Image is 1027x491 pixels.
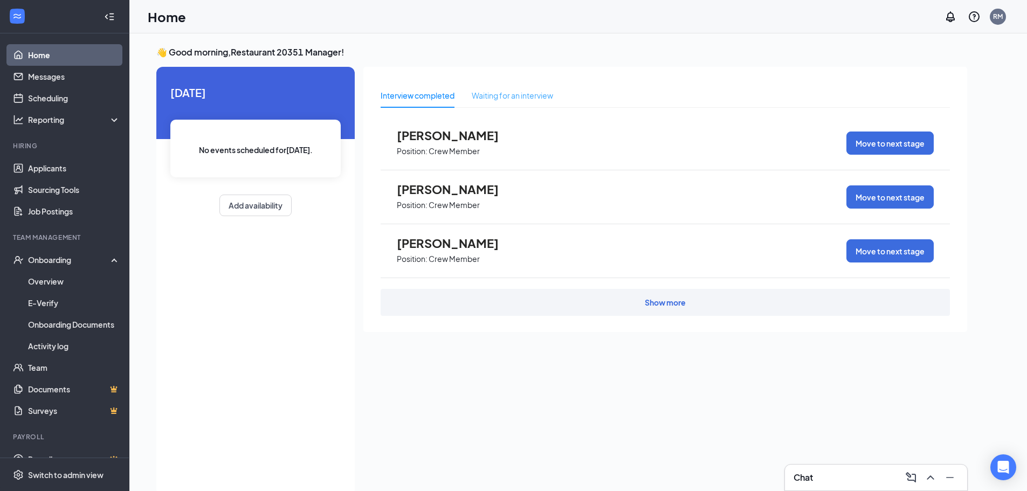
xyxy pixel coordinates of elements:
[156,46,967,58] h3: 👋 Good morning, Restaurant 20351 Manager !
[28,114,121,125] div: Reporting
[924,471,937,484] svg: ChevronUp
[28,400,120,421] a: SurveysCrown
[12,11,23,22] svg: WorkstreamLogo
[397,182,515,196] span: [PERSON_NAME]
[104,11,115,22] svg: Collapse
[794,472,813,483] h3: Chat
[28,200,120,222] a: Job Postings
[219,195,292,216] button: Add availability
[28,87,120,109] a: Scheduling
[902,469,920,486] button: ComposeMessage
[645,297,686,308] div: Show more
[941,469,959,486] button: Minimize
[397,236,515,250] span: [PERSON_NAME]
[13,254,24,265] svg: UserCheck
[397,200,428,210] p: Position:
[13,141,118,150] div: Hiring
[846,239,934,262] button: Move to next stage
[968,10,981,23] svg: QuestionInfo
[397,128,515,142] span: [PERSON_NAME]
[846,185,934,209] button: Move to next stage
[28,66,120,87] a: Messages
[28,314,120,335] a: Onboarding Documents
[381,89,454,101] div: Interview completed
[993,12,1003,21] div: RM
[943,471,956,484] svg: Minimize
[990,454,1016,480] div: Open Intercom Messenger
[472,89,553,101] div: Waiting for an interview
[13,233,118,242] div: Team Management
[148,8,186,26] h1: Home
[429,200,480,210] p: Crew Member
[28,157,120,179] a: Applicants
[170,84,341,101] span: [DATE]
[28,378,120,400] a: DocumentsCrown
[905,471,918,484] svg: ComposeMessage
[846,132,934,155] button: Move to next stage
[199,144,313,156] span: No events scheduled for [DATE] .
[28,448,120,470] a: PayrollCrown
[28,44,120,66] a: Home
[28,254,111,265] div: Onboarding
[28,292,120,314] a: E-Verify
[397,146,428,156] p: Position:
[28,357,120,378] a: Team
[28,179,120,200] a: Sourcing Tools
[13,432,118,441] div: Payroll
[28,335,120,357] a: Activity log
[429,254,480,264] p: Crew Member
[28,271,120,292] a: Overview
[944,10,957,23] svg: Notifications
[28,469,104,480] div: Switch to admin view
[922,469,939,486] button: ChevronUp
[397,254,428,264] p: Position:
[429,146,480,156] p: Crew Member
[13,469,24,480] svg: Settings
[13,114,24,125] svg: Analysis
